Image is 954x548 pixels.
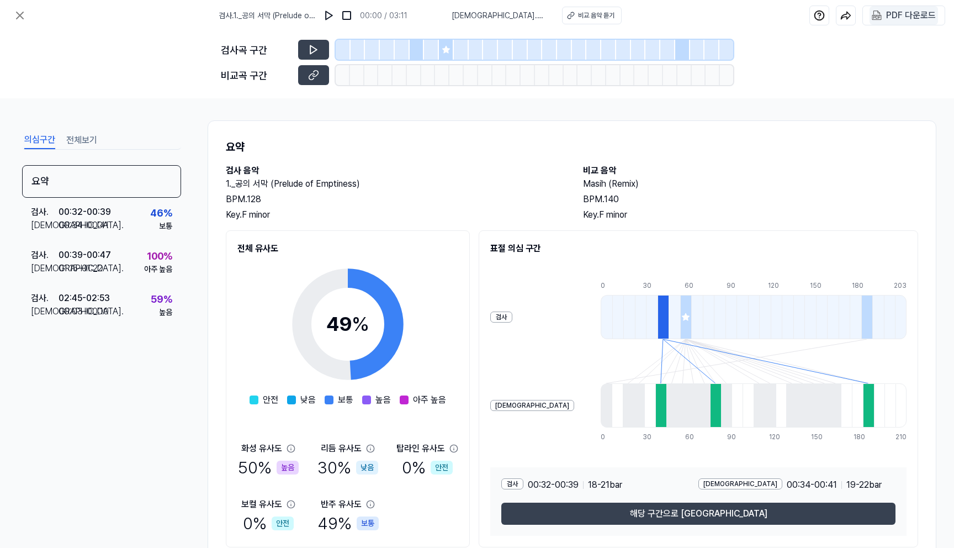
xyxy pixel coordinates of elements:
img: help [814,10,825,21]
div: 59 % [151,292,172,307]
div: 50 % [238,455,299,480]
div: 46 % [150,205,172,220]
div: 검사 . [31,205,59,219]
div: 0 [601,281,612,291]
img: share [840,10,851,21]
div: 0 [601,432,612,442]
span: 18 - 21 bar [588,478,622,492]
span: [DEMOGRAPHIC_DATA] . Masih (Remix) [452,10,549,22]
div: Key. F minor [226,208,561,222]
div: 높음 [159,307,172,318]
h2: 비교 음악 [583,164,918,177]
button: PDF 다운로드 [870,6,938,25]
div: 90 [727,281,738,291]
span: 보통 [338,393,353,407]
div: 49 [326,309,369,339]
div: 검사 [490,312,512,323]
h2: 표절 의심 구간 [490,242,907,255]
div: 49 % [317,511,379,536]
div: [DEMOGRAPHIC_DATA] [698,478,782,489]
div: 안전 [431,461,453,475]
div: 검사 . [31,249,59,262]
div: 210 [895,432,907,442]
div: 100 % [147,249,172,264]
div: 안전 [272,517,294,530]
div: 00:00 / 03:11 [360,10,407,22]
div: 보컬 유사도 [241,498,282,511]
div: 30 [643,432,654,442]
img: PDF Download [872,10,882,20]
div: 203 [894,281,907,291]
div: 비교 음악 듣기 [578,10,614,20]
div: 요약 [22,165,181,198]
div: 리듬 유사도 [321,442,362,455]
div: 00:32 - 00:39 [59,205,111,219]
span: 검사 . 1._공의 서막 (Prelude of Emptiness) [219,10,316,22]
div: 150 [810,281,821,291]
h2: 검사 음악 [226,164,561,177]
span: 낮음 [300,393,316,407]
button: 의심구간 [24,131,55,149]
span: 안전 [263,393,278,407]
div: [DEMOGRAPHIC_DATA] . [31,262,59,275]
div: 보통 [159,220,172,232]
div: 낮음 [356,461,378,475]
div: 비교곡 구간 [221,68,291,83]
div: 02:45 - 02:53 [59,292,110,305]
div: 180 [852,281,863,291]
div: [DEMOGRAPHIC_DATA] [490,400,574,411]
div: Key. F minor [583,208,918,222]
div: 0 % [402,455,453,480]
div: 30 [643,281,654,291]
div: 90 [727,432,738,442]
div: 60 [685,281,696,291]
div: 보통 [357,517,379,530]
div: 120 [768,281,780,291]
span: 아주 높음 [413,393,446,407]
h2: Masih (Remix) [583,177,918,191]
div: 00:34 - 00:41 [59,219,109,232]
button: 전체보기 [66,131,97,149]
div: 120 [769,432,780,442]
h2: 전체 유사도 [237,242,458,255]
div: 높음 [277,461,299,475]
div: [DEMOGRAPHIC_DATA] . [31,219,59,232]
div: [DEMOGRAPHIC_DATA] . [31,305,59,318]
div: 탑라인 유사도 [396,442,445,455]
div: PDF 다운로드 [886,8,936,23]
h2: 1._공의 서막 (Prelude of Emptiness) [226,177,561,191]
div: 아주 높음 [144,264,172,275]
div: 30 % [317,455,378,480]
button: 해당 구간으로 [GEOGRAPHIC_DATA] [501,503,895,525]
div: 00:39 - 00:47 [59,249,111,262]
div: 0 % [243,511,294,536]
div: 150 [811,432,822,442]
div: BPM. 140 [583,193,918,206]
div: 00:03 - 00:10 [59,305,109,318]
div: 검사곡 구간 [221,43,291,57]
div: 검사 [501,478,523,489]
div: 검사 . [31,292,59,305]
span: 00:34 - 00:41 [787,478,837,492]
h1: 요약 [226,139,918,155]
span: % [352,312,369,336]
div: 반주 유사도 [321,498,362,511]
span: 높음 [375,393,391,407]
div: BPM. 128 [226,193,561,206]
img: play [324,10,335,21]
img: stop [341,10,352,21]
div: 180 [854,432,865,442]
button: 비교 음악 듣기 [562,7,622,24]
div: 01:15 - 01:22 [59,262,103,275]
span: 19 - 22 bar [846,478,882,492]
div: 60 [685,432,696,442]
div: 화성 유사도 [241,442,282,455]
span: 00:32 - 00:39 [528,478,579,492]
